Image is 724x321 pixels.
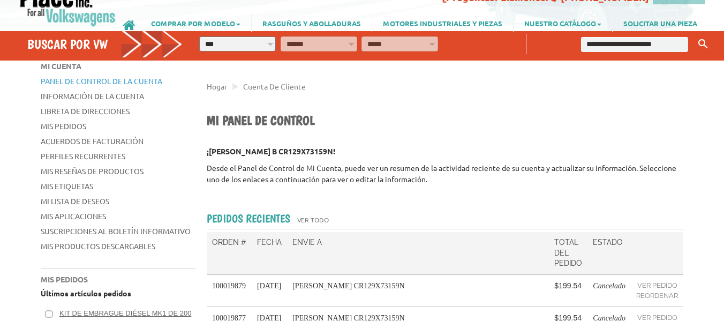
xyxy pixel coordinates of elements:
a: Mis etiquetas [41,181,93,191]
font: NUESTRO CATÁLOGO [524,19,596,28]
a: Mis reseñas de productos [41,166,144,176]
font: Buscar por VW [27,36,108,52]
font: Orden # [212,238,246,247]
font: Total del pedido [554,238,582,267]
a: Mis pedidos [41,121,86,131]
a: Panel de control de la cuenta [41,76,162,86]
font: $199.54 [554,281,582,290]
font: Ver todo [297,215,329,224]
a: Reordenar [636,290,678,301]
a: Ver pedido [636,280,678,291]
font: Últimos artículos pedidos [41,288,131,298]
a: SOLICITAR UNA PIEZA [613,14,708,32]
a: Mis productos descargables [41,241,155,251]
a: Suscripciones al boletín informativo [41,226,191,236]
a: COMPRAR POR MODELO [140,14,251,32]
font: Fecha [257,238,282,247]
font: Reordenar [636,292,678,300]
a: Mi lista de deseos [41,196,109,206]
font: Mi cuenta [41,61,81,71]
font: [PERSON_NAME] CR129X73159N [292,282,405,290]
a: RASGUÑOS Y ABOLLADURAS [252,14,372,32]
font: [DATE] [257,282,281,290]
font: RASGUÑOS Y ABOLLADURAS [262,19,361,28]
font: ¡[PERSON_NAME] B CR129X73159N! [207,146,335,156]
font: Cancelado [593,282,625,290]
font: 100019879 [212,282,246,290]
font: Mis pedidos [41,274,88,284]
a: Cuenta de cliente [243,81,306,91]
a: Libreta de direcciones [41,106,130,116]
a: NUESTRO CATÁLOGO [514,14,612,32]
font: Envie a [292,238,322,247]
font: Mi panel de control [207,113,314,128]
a: Información de la cuenta [41,91,144,101]
font: MOTORES INDUSTRIALES Y PIEZAS [383,19,502,28]
a: Mis aplicaciones [41,211,106,221]
font: SOLICITAR UNA PIEZA [623,19,697,28]
a: Hogar [207,81,227,91]
font: Estado [593,238,623,247]
a: Perfiles recurrentes [41,151,125,161]
font: COMPRAR POR MODELO [151,19,235,28]
a: MOTORES INDUSTRIALES Y PIEZAS [372,14,513,32]
a: Ver todo [292,210,334,229]
button: Búsqueda de palabras clave [695,35,711,53]
font: Pedidos recientes [207,212,290,225]
font: Desde el Panel de Control de Mi Cuenta, puede ver un resumen de la actividad reciente de su cuent... [207,163,676,184]
font: Ver pedido [637,281,677,289]
a: Acuerdos de facturación [41,136,144,146]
